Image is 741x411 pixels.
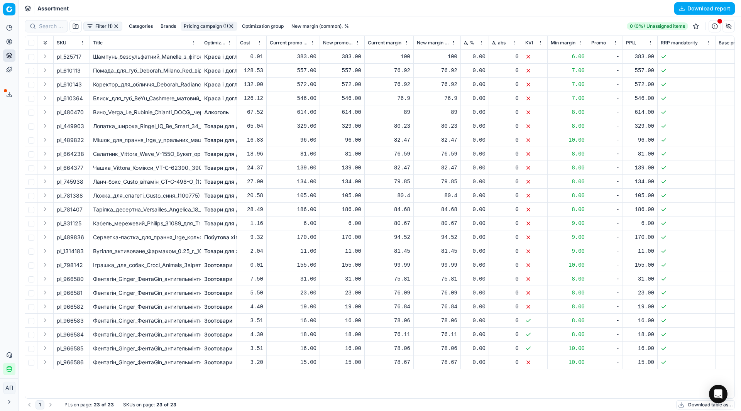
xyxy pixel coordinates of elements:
div: Помада_для_губ_Deborah_Milano_Red_відтінок_01,_4_г [93,67,198,74]
input: Search by SKU or title [39,22,63,30]
a: Товари для дому [204,122,250,130]
div: 11.00 [270,247,316,255]
div: Чашка_Vittora_Комікси_VT-C-62390,_390_мл_в_асортименті_(107028) [93,164,198,172]
div: 0.00 [464,81,486,88]
button: Expand [41,66,50,75]
span: АП [3,382,15,394]
div: 557.00 [270,67,316,74]
div: 6.00 [323,220,361,227]
div: Блиск_для_губ_BeYu_Cashmere_матовий_відтінок_190_Pink_Seduction_6.5_мл [93,95,198,102]
a: Зоотовари [204,345,232,352]
div: Ложка_для_спагеті_Gusto_синя_(100775) [93,192,198,200]
div: 126.12 [240,95,263,102]
strong: 23 [156,402,162,408]
div: 170.00 [270,233,316,241]
div: 0 [492,136,519,144]
div: - [591,53,619,61]
div: 24.37 [240,164,263,172]
div: 100 [368,53,410,61]
div: - [591,122,619,130]
div: 96.00 [323,136,361,144]
div: 80.23 [368,122,410,130]
button: Expand [41,302,50,311]
div: 81.00 [626,150,654,158]
div: 80.4 [417,192,457,200]
div: 170.00 [323,233,361,241]
div: 329.00 [323,122,361,130]
div: 67.52 [240,108,263,116]
button: Download report [674,2,735,15]
span: pl_525717 [57,53,81,61]
div: 186.00 [270,206,316,213]
div: 8.00 [551,108,585,116]
div: 76.9 [417,95,457,102]
div: 0 [492,178,519,186]
div: 170.00 [626,233,654,241]
div: 0 [492,247,519,255]
button: Expand [41,149,50,158]
div: 0.00 [464,275,486,283]
span: pl_664238 [57,150,84,158]
button: Expand [41,52,50,61]
button: Expand [41,191,50,200]
div: 94.52 [368,233,410,241]
div: 0.01 [240,53,263,61]
div: 0 [492,206,519,213]
div: Мішок_для_прання_Irge_у_пральних_машинках_40х50_см_(SAC3327A) [93,136,198,144]
div: 6.00 [551,53,585,61]
div: 31.00 [270,275,316,283]
div: 82.47 [417,164,457,172]
div: 8.00 [551,206,585,213]
div: 8.00 [551,192,585,200]
button: Optimization group [239,22,287,31]
a: Алкоголь [204,108,229,116]
div: 99.99 [417,261,457,269]
div: 100 [417,53,457,61]
div: 76.92 [368,67,410,74]
span: Promo [591,40,606,46]
div: Тарілка_десертна_Versailles_Angelica_18_см_(104169) [93,206,198,213]
div: - [591,108,619,116]
div: 132.00 [240,81,263,88]
div: 96.00 [270,136,316,144]
span: KVI [525,40,533,46]
div: 0.00 [464,192,486,200]
button: Download table as... [676,400,735,409]
div: 105.00 [626,192,654,200]
div: 0.00 [464,233,486,241]
div: 0 [492,164,519,172]
span: Min margin [551,40,575,46]
div: 76.59 [368,150,410,158]
div: - [591,150,619,158]
a: Товари для дому [204,220,250,227]
button: Expand [41,79,50,89]
button: Expand [41,177,50,186]
div: 6.00 [626,220,654,227]
div: 82.47 [368,164,410,172]
button: Expand [41,135,50,144]
span: pl_610364 [57,95,83,102]
div: 76.92 [417,81,457,88]
div: 105.00 [323,192,361,200]
div: 186.00 [626,206,654,213]
span: pl_831125 [57,220,81,227]
div: 1.16 [240,220,263,227]
span: pl_781388 [57,192,83,200]
div: - [591,220,619,227]
span: pl_480470 [57,108,84,116]
div: 329.00 [270,122,316,130]
div: 383.00 [626,53,654,61]
button: Expand [41,205,50,214]
div: 0 [492,67,519,74]
button: Expand [41,343,50,353]
div: 7.50 [240,275,263,283]
div: 329.00 [626,122,654,130]
button: Expand [41,107,50,117]
div: 155.00 [323,261,361,269]
span: pl_610113 [57,67,81,74]
nav: breadcrumb [37,5,69,12]
div: Кабель_мережевий_Philips_31089_для_TrunkLinea_без_вилки_235_мм_white_(915004986801) [93,220,198,227]
div: 139.00 [626,164,654,172]
div: 80.4 [368,192,410,200]
div: 84.68 [417,206,457,213]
